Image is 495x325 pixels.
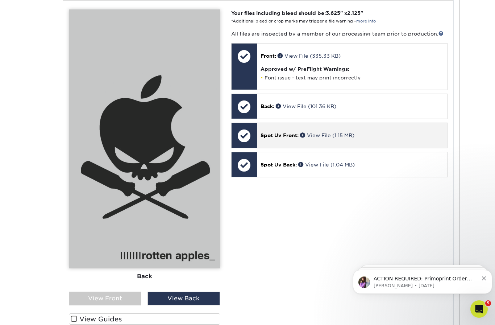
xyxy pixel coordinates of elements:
[261,53,276,59] span: Front:
[261,75,444,81] li: Font issue - text may print incorrectly
[485,300,491,306] span: 5
[261,132,299,138] span: Spot Uv Front:
[69,268,220,284] div: Back
[470,300,488,318] iframe: Intercom live chat
[147,292,220,305] div: View Back
[300,132,354,138] a: View File (1.15 MB)
[69,313,220,325] label: View Guides
[231,30,448,37] p: All files are inspected by a member of our processing team prior to production.
[350,255,495,305] iframe: Intercom notifications message
[347,10,361,16] span: 2.125
[261,66,444,72] h4: Approved w/ PreFlight Warnings:
[278,53,341,59] a: View File (335.33 KB)
[69,292,142,305] div: View Front
[276,103,336,109] a: View File (101.36 KB)
[356,19,376,24] a: more info
[261,162,297,168] span: Spot Uv Back:
[231,10,363,16] strong: Your files including bleed should be: " x "
[261,103,274,109] span: Back:
[298,162,355,168] a: View File (1.04 MB)
[231,19,376,24] small: *Additional bleed or crop marks may trigger a file warning –
[326,10,340,16] span: 3.625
